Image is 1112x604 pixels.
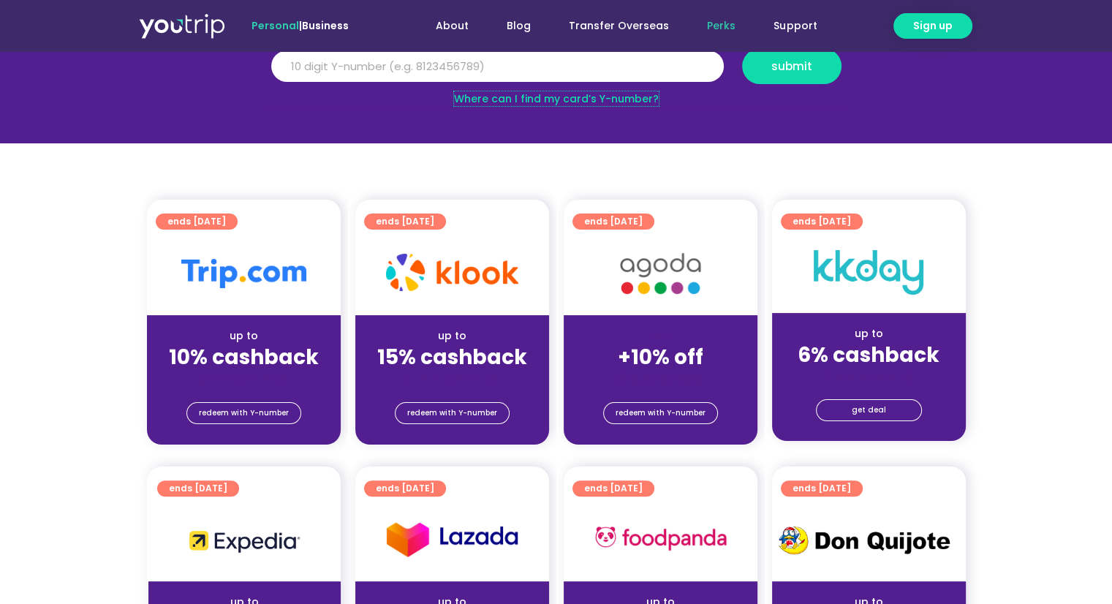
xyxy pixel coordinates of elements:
[367,371,537,386] div: (for stays only)
[388,12,836,39] nav: Menu
[647,328,674,343] span: up to
[781,214,863,230] a: ends [DATE]
[377,343,527,371] strong: 15% cashback
[584,480,643,497] span: ends [DATE]
[271,50,724,83] input: 10 digit Y-number (e.g. 8123456789)
[771,61,812,72] span: submit
[454,91,659,106] a: Where can I find my card’s Y-number?
[793,480,851,497] span: ends [DATE]
[251,18,299,33] span: Personal
[913,18,953,34] span: Sign up
[376,214,434,230] span: ends [DATE]
[688,12,754,39] a: Perks
[186,402,301,424] a: redeem with Y-number
[572,214,654,230] a: ends [DATE]
[550,12,688,39] a: Transfer Overseas
[603,402,718,424] a: redeem with Y-number
[754,12,836,39] a: Support
[156,214,238,230] a: ends [DATE]
[376,480,434,497] span: ends [DATE]
[159,328,329,344] div: up to
[159,371,329,386] div: (for stays only)
[816,399,922,421] a: get deal
[407,403,497,423] span: redeem with Y-number
[367,328,537,344] div: up to
[199,403,289,423] span: redeem with Y-number
[169,480,227,497] span: ends [DATE]
[157,480,239,497] a: ends [DATE]
[793,214,851,230] span: ends [DATE]
[575,371,746,386] div: (for stays only)
[364,480,446,497] a: ends [DATE]
[417,12,488,39] a: About
[167,214,226,230] span: ends [DATE]
[169,343,319,371] strong: 10% cashback
[742,48,841,84] button: submit
[616,403,706,423] span: redeem with Y-number
[798,341,939,369] strong: 6% cashback
[618,343,703,371] strong: +10% off
[364,214,446,230] a: ends [DATE]
[893,13,972,39] a: Sign up
[572,480,654,497] a: ends [DATE]
[302,18,349,33] a: Business
[781,480,863,497] a: ends [DATE]
[784,369,954,384] div: (for stays only)
[584,214,643,230] span: ends [DATE]
[251,18,349,33] span: |
[784,326,954,341] div: up to
[488,12,550,39] a: Blog
[395,402,510,424] a: redeem with Y-number
[271,48,841,95] form: Y Number
[852,400,886,420] span: get deal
